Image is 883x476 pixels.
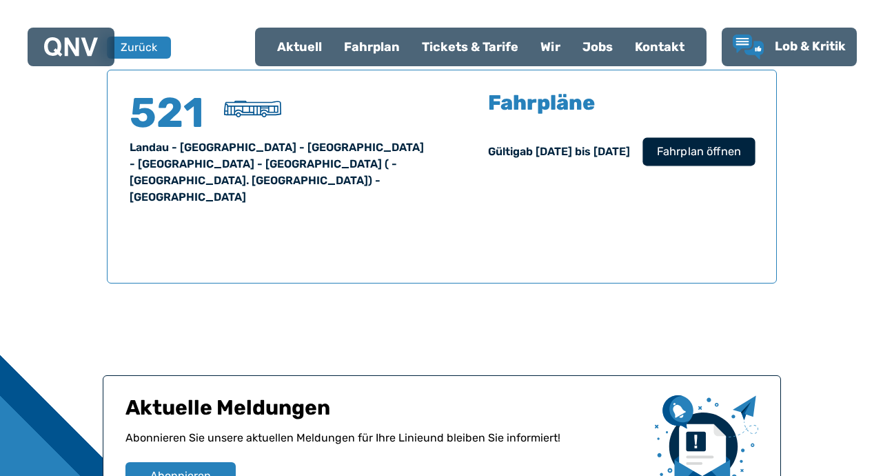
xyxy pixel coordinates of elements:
[224,101,281,117] img: Überlandbus
[775,39,846,54] span: Lob & Kritik
[130,92,212,134] h4: 521
[44,37,98,57] img: QNV Logo
[411,29,529,65] a: Tickets & Tarife
[571,29,624,65] a: Jobs
[130,139,425,206] div: Landau - [GEOGRAPHIC_DATA] - [GEOGRAPHIC_DATA] - [GEOGRAPHIC_DATA] - [GEOGRAPHIC_DATA] ( - [GEOGR...
[125,430,644,462] p: Abonnieren Sie unsere aktuellen Meldungen für Ihre Linie und bleiben Sie informiert!
[44,33,98,61] a: QNV Logo
[529,29,571,65] a: Wir
[733,34,846,59] a: Lob & Kritik
[656,143,740,160] span: Fahrplan öffnen
[642,137,755,166] button: Fahrplan öffnen
[488,92,595,113] h5: Fahrpläne
[624,29,696,65] a: Kontakt
[107,37,162,59] a: Zurück
[488,143,630,160] div: Gültig ab [DATE] bis [DATE]
[333,29,411,65] a: Fahrplan
[266,29,333,65] a: Aktuell
[125,395,644,430] h1: Aktuelle Meldungen
[107,37,171,59] button: Zurück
